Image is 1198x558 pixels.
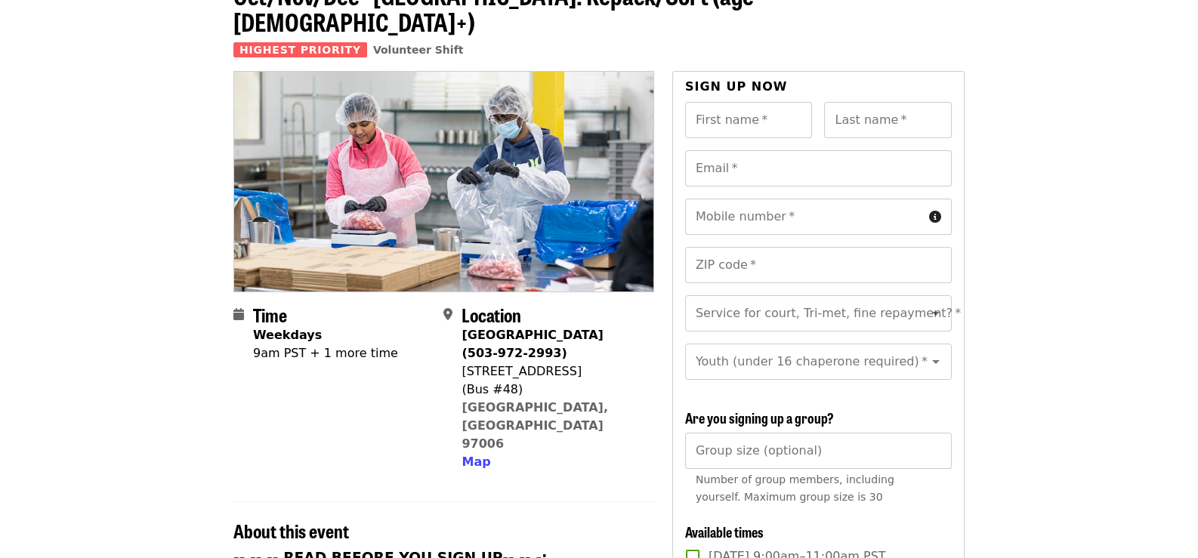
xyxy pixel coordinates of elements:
[462,362,641,381] div: [STREET_ADDRESS]
[253,301,287,328] span: Time
[929,210,941,224] i: circle-info icon
[462,328,603,360] strong: [GEOGRAPHIC_DATA] (503-972-2993)
[233,307,244,322] i: calendar icon
[925,303,946,324] button: Open
[696,473,894,503] span: Number of group members, including yourself. Maximum group size is 30
[685,199,923,235] input: Mobile number
[685,79,788,94] span: Sign up now
[685,102,813,138] input: First name
[253,328,322,342] strong: Weekdays
[685,247,952,283] input: ZIP code
[462,453,490,471] button: Map
[373,44,464,56] a: Volunteer Shift
[925,351,946,372] button: Open
[824,102,952,138] input: Last name
[253,344,398,362] div: 9am PST + 1 more time
[685,150,952,187] input: Email
[685,433,952,469] input: [object Object]
[234,72,653,291] img: Oct/Nov/Dec - Beaverton: Repack/Sort (age 10+) organized by Oregon Food Bank
[233,517,349,544] span: About this event
[685,522,764,541] span: Available times
[685,408,834,427] span: Are you signing up a group?
[233,42,367,57] span: Highest Priority
[462,455,490,469] span: Map
[462,400,608,451] a: [GEOGRAPHIC_DATA], [GEOGRAPHIC_DATA] 97006
[462,301,521,328] span: Location
[443,307,452,322] i: map-marker-alt icon
[462,381,641,399] div: (Bus #48)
